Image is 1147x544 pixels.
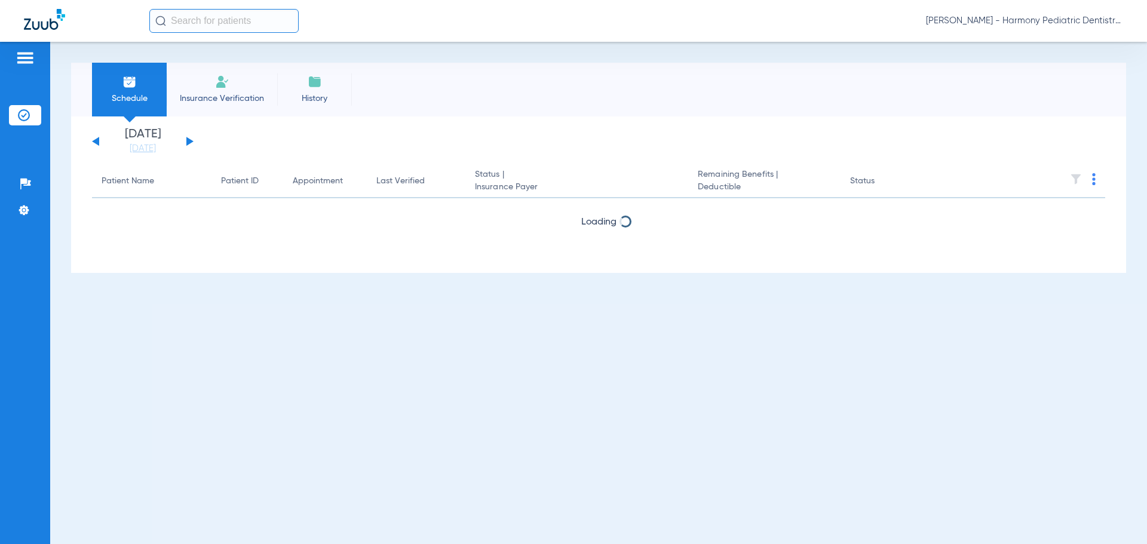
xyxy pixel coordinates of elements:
[308,75,322,89] img: History
[688,165,840,198] th: Remaining Benefits |
[926,15,1123,27] span: [PERSON_NAME] - Harmony Pediatric Dentistry Camas
[1092,173,1096,185] img: group-dot-blue.svg
[149,9,299,33] input: Search for patients
[376,175,425,188] div: Last Verified
[102,175,202,188] div: Patient Name
[102,175,154,188] div: Patient Name
[581,217,617,227] span: Loading
[293,175,357,188] div: Appointment
[376,175,456,188] div: Last Verified
[293,175,343,188] div: Appointment
[107,128,179,155] li: [DATE]
[1070,173,1082,185] img: filter.svg
[475,181,679,193] span: Insurance Payer
[24,9,65,30] img: Zuub Logo
[286,93,343,105] span: History
[221,175,259,188] div: Patient ID
[215,75,229,89] img: Manual Insurance Verification
[465,165,688,198] th: Status |
[107,143,179,155] a: [DATE]
[122,75,137,89] img: Schedule
[176,93,268,105] span: Insurance Verification
[101,93,158,105] span: Schedule
[698,181,830,193] span: Deductible
[221,175,274,188] div: Patient ID
[841,165,921,198] th: Status
[155,16,166,26] img: Search Icon
[16,51,35,65] img: hamburger-icon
